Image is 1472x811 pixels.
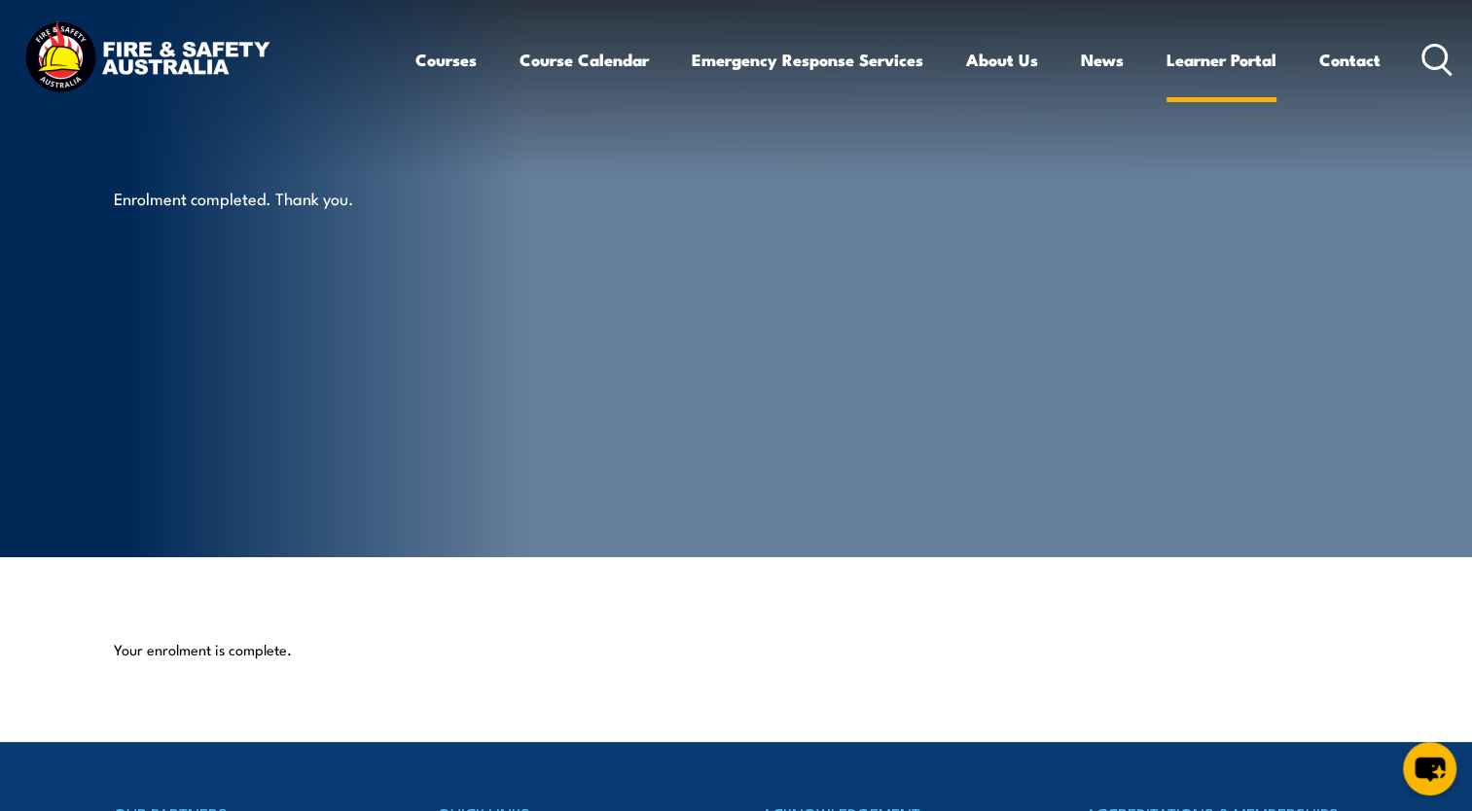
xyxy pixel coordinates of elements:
[1081,34,1124,86] a: News
[114,187,469,209] p: Enrolment completed. Thank you.
[692,34,923,86] a: Emergency Response Services
[1319,34,1381,86] a: Contact
[1403,742,1456,795] button: chat-button
[415,34,477,86] a: Courses
[966,34,1038,86] a: About Us
[114,640,1359,659] p: Your enrolment is complete.
[520,34,649,86] a: Course Calendar
[1167,34,1276,86] a: Learner Portal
